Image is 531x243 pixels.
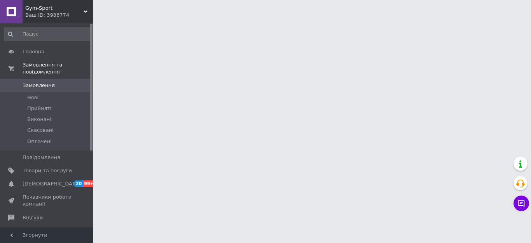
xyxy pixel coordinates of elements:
[27,138,52,145] span: Оплачені
[4,27,92,41] input: Пошук
[23,194,72,208] span: Показники роботи компанії
[27,127,54,134] span: Скасовані
[23,167,72,174] span: Товари та послуги
[23,82,55,89] span: Замовлення
[25,5,84,12] span: Gym-Sport
[23,61,93,75] span: Замовлення та повідомлення
[27,94,38,101] span: Нові
[514,196,529,211] button: Чат з покупцем
[23,48,44,55] span: Головна
[25,12,93,19] div: Ваш ID: 3986774
[23,214,43,221] span: Відгуки
[83,180,96,187] span: 99+
[23,154,60,161] span: Повідомлення
[27,105,51,112] span: Прийняті
[74,180,83,187] span: 20
[27,116,51,123] span: Виконані
[23,180,80,187] span: [DEMOGRAPHIC_DATA]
